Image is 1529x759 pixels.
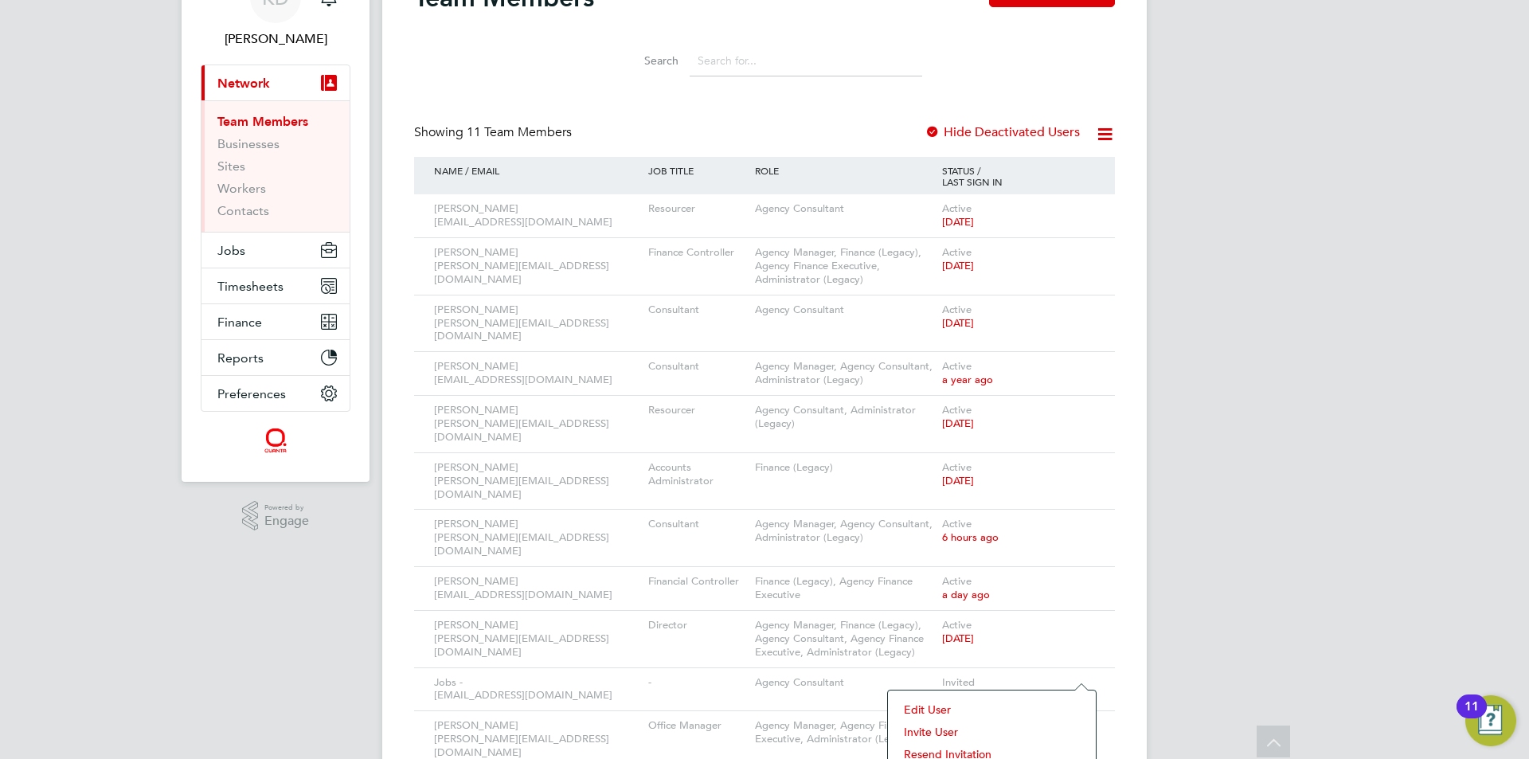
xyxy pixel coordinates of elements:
span: Timesheets [217,279,284,294]
div: Active [938,453,1099,496]
li: Edit User [896,698,1088,721]
div: [PERSON_NAME] [PERSON_NAME][EMAIL_ADDRESS][DOMAIN_NAME] [430,396,644,452]
span: Reports [217,350,264,366]
span: [DATE] [942,316,974,330]
div: Active [938,295,1099,338]
span: Powered by [264,501,309,514]
input: Search for... [690,45,922,76]
div: Agency Manager, Finance (Legacy), Agency Consultant, Agency Finance Executive, Administrator (Leg... [751,611,938,667]
span: Engage [264,514,309,528]
div: Active [938,611,1099,654]
a: Businesses [217,136,280,151]
div: Finance (Legacy), Agency Finance Executive [751,567,938,610]
div: Agency Manager, Agency Consultant, Administrator (Legacy) [751,352,938,395]
div: Active [938,510,1099,553]
span: 11 Team Members [467,124,572,140]
div: Agency Manager, Agency Consultant, Administrator (Legacy) [751,510,938,553]
div: Resourcer [644,396,751,425]
div: Agency Manager, Agency Finance Executive, Administrator (Legacy) [751,711,938,754]
span: [DATE] [942,259,974,272]
span: a year ago [942,373,993,386]
div: Network [201,100,350,232]
span: 6 hours ago [942,530,999,544]
button: Open Resource Center, 11 new notifications [1465,695,1516,746]
span: a day ago [942,588,990,601]
a: Powered byEngage [242,501,310,531]
div: Consultant [644,510,751,539]
div: Agency Consultant [751,295,938,325]
div: [PERSON_NAME] [PERSON_NAME][EMAIL_ADDRESS][DOMAIN_NAME] [430,295,644,352]
div: Finance (Legacy) [751,453,938,483]
span: Network [217,76,270,91]
div: Agency Consultant, Administrator (Legacy) [751,396,938,439]
label: Search [607,53,678,68]
span: Jobs [217,243,245,258]
div: Agency Manager, Finance (Legacy), Agency Finance Executive, Administrator (Legacy) [751,238,938,295]
div: Director [644,611,751,640]
div: Accounts Administrator [644,453,751,496]
div: Office Manager [644,711,751,741]
div: Resourcer [644,194,751,224]
a: Contacts [217,203,269,218]
a: Go to home page [201,428,350,453]
span: Finance [217,315,262,330]
div: [PERSON_NAME] [PERSON_NAME][EMAIL_ADDRESS][DOMAIN_NAME] [430,510,644,566]
div: JOB TITLE [644,157,751,184]
div: Active [938,567,1099,610]
button: Jobs [201,233,350,268]
div: Invited [938,668,1099,698]
div: Agency Consultant [751,194,938,224]
span: [DATE] [942,417,974,430]
button: Network [201,65,350,100]
div: NAME / EMAIL [430,157,644,184]
label: Hide Deactivated Users [925,124,1080,140]
div: [PERSON_NAME] [EMAIL_ADDRESS][DOMAIN_NAME] [430,567,644,610]
div: Consultant [644,295,751,325]
a: Workers [217,181,266,196]
div: Active [938,194,1099,237]
div: - [644,668,751,698]
li: Invite User [896,721,1088,743]
div: Active [938,352,1099,395]
span: [DATE] [942,474,974,487]
div: Finance Controller [644,238,751,268]
div: ROLE [751,157,938,184]
div: [PERSON_NAME] [PERSON_NAME][EMAIL_ADDRESS][DOMAIN_NAME] [430,238,644,295]
div: STATUS / LAST SIGN IN [938,157,1099,195]
button: Reports [201,340,350,375]
span: [DATE] [942,215,974,229]
span: Karen Donald [201,29,350,49]
img: quantacontracts-logo-retina.png [264,428,287,453]
div: [PERSON_NAME] [PERSON_NAME][EMAIL_ADDRESS][DOMAIN_NAME] [430,611,644,667]
button: Finance [201,304,350,339]
button: Timesheets [201,268,350,303]
div: Jobs - [EMAIL_ADDRESS][DOMAIN_NAME] [430,668,644,711]
div: Active [938,238,1099,281]
div: Consultant [644,352,751,381]
div: 11 [1464,706,1479,727]
a: Team Members [217,114,308,129]
span: Preferences [217,386,286,401]
div: Active [938,396,1099,439]
button: Preferences [201,376,350,411]
div: Showing [414,124,575,141]
div: Financial Controller [644,567,751,597]
div: Agency Consultant [751,668,938,698]
div: [PERSON_NAME] [PERSON_NAME][EMAIL_ADDRESS][DOMAIN_NAME] [430,453,644,510]
a: Sites [217,158,245,174]
div: [PERSON_NAME] [EMAIL_ADDRESS][DOMAIN_NAME] [430,194,644,237]
div: [PERSON_NAME] [EMAIL_ADDRESS][DOMAIN_NAME] [430,352,644,395]
span: [DATE] [942,632,974,645]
